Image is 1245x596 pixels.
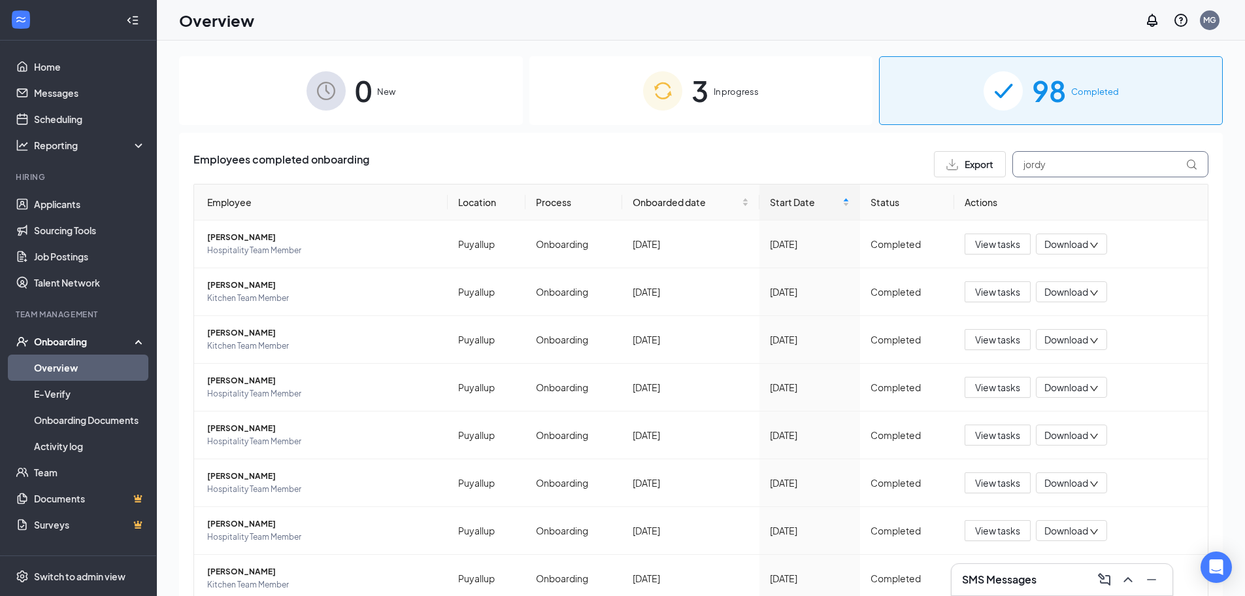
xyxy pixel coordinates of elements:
div: Hiring [16,171,143,183]
a: Job Postings [34,243,146,270]
svg: Settings [16,570,29,583]
div: Team Management [16,309,143,320]
div: [DATE] [770,428,850,442]
span: Download [1044,524,1088,538]
span: Hospitality Team Member [207,483,437,496]
div: MG [1203,14,1216,26]
h1: Overview [179,9,254,31]
button: View tasks [965,281,1031,302]
td: Onboarding [525,268,622,316]
span: Download [1044,381,1088,394]
span: down [1089,241,1099,250]
th: Location [448,184,525,220]
span: Download [1044,285,1088,299]
div: [DATE] [633,285,749,299]
td: Onboarding [525,316,622,364]
div: [DATE] [633,571,749,586]
button: ComposeMessage [1094,569,1115,590]
svg: ComposeMessage [1097,572,1112,587]
span: View tasks [975,428,1020,442]
td: Puyallup [448,268,525,316]
div: Completed [871,332,944,347]
span: Hospitality Team Member [207,531,437,544]
a: Home [34,54,146,80]
div: [DATE] [633,523,749,538]
span: New [377,85,395,98]
svg: Analysis [16,139,29,152]
span: In progress [714,85,759,98]
td: Puyallup [448,412,525,459]
span: [PERSON_NAME] [207,422,437,435]
div: [DATE] [770,380,850,394]
span: [PERSON_NAME] [207,565,437,578]
span: 0 [355,68,372,113]
button: Export [934,151,1006,177]
span: Start Date [770,195,840,209]
span: Hospitality Team Member [207,387,437,400]
svg: QuestionInfo [1173,12,1189,28]
td: Puyallup [448,507,525,555]
div: Switch to admin view [34,570,125,583]
span: down [1089,480,1099,489]
span: View tasks [975,476,1020,490]
span: View tasks [975,332,1020,347]
div: Completed [871,428,944,442]
div: [DATE] [770,571,850,586]
span: [PERSON_NAME] [207,279,437,292]
span: down [1089,289,1099,298]
div: [DATE] [770,476,850,490]
span: Kitchen Team Member [207,292,437,305]
div: [DATE] [770,285,850,299]
th: Actions [954,184,1208,220]
span: Download [1044,476,1088,490]
button: Minimize [1141,569,1162,590]
a: DocumentsCrown [34,485,146,512]
div: [DATE] [770,523,850,538]
svg: Notifications [1144,12,1160,28]
td: Onboarding [525,459,622,507]
button: View tasks [965,377,1031,398]
span: [PERSON_NAME] [207,231,437,244]
button: ChevronUp [1118,569,1138,590]
span: [PERSON_NAME] [207,517,437,531]
div: Completed [871,380,944,394]
div: Onboarding [34,335,135,348]
button: View tasks [965,329,1031,350]
a: SurveysCrown [34,512,146,538]
td: Onboarding [525,412,622,459]
a: Messages [34,80,146,106]
td: Onboarding [525,220,622,268]
span: down [1089,384,1099,393]
span: View tasks [975,380,1020,394]
span: 3 [691,68,708,113]
th: Onboarded date [622,184,759,220]
h3: SMS Messages [962,572,1037,587]
span: View tasks [975,285,1020,299]
span: Onboarded date [633,195,739,209]
button: View tasks [965,234,1031,254]
div: [DATE] [633,380,749,394]
a: E-Verify [34,381,146,407]
div: [DATE] [770,237,850,251]
span: Kitchen Team Member [207,340,437,353]
a: Overview [34,355,146,381]
span: Kitchen Team Member [207,578,437,591]
a: Talent Network [34,270,146,296]
button: View tasks [965,520,1031,541]
div: Completed [871,571,944,586]
th: Process [525,184,622,220]
button: View tasks [965,425,1031,446]
a: Scheduling [34,106,146,132]
span: [PERSON_NAME] [207,470,437,483]
td: Puyallup [448,316,525,364]
span: down [1089,432,1099,441]
div: [DATE] [633,237,749,251]
th: Employee [194,184,448,220]
div: [DATE] [633,428,749,442]
a: Team [34,459,146,485]
span: Download [1044,429,1088,442]
span: down [1089,336,1099,345]
span: Hospitality Team Member [207,244,437,257]
td: Puyallup [448,220,525,268]
button: View tasks [965,472,1031,493]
